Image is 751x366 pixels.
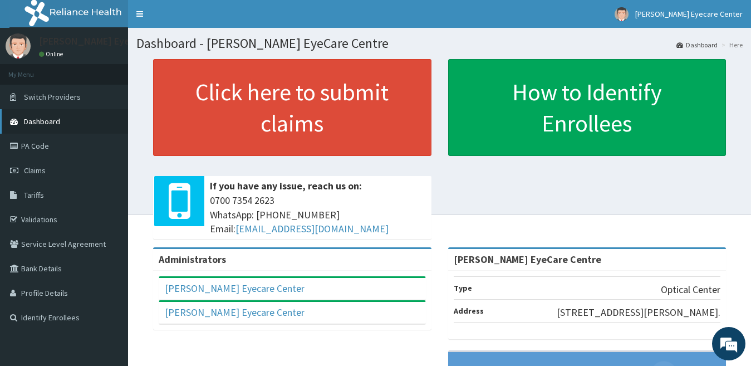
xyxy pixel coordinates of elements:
[454,306,484,316] b: Address
[615,7,629,21] img: User Image
[165,306,305,319] a: [PERSON_NAME] Eyecare Center
[719,40,743,50] li: Here
[24,116,60,126] span: Dashboard
[661,282,720,297] p: Optical Center
[24,92,81,102] span: Switch Providers
[136,36,743,51] h1: Dashboard - [PERSON_NAME] EyeCare Centre
[557,305,720,320] p: [STREET_ADDRESS][PERSON_NAME].
[210,179,362,192] b: If you have any issue, reach us on:
[165,282,305,295] a: [PERSON_NAME] Eyecare Center
[6,33,31,58] img: User Image
[235,222,389,235] a: [EMAIL_ADDRESS][DOMAIN_NAME]
[454,283,472,293] b: Type
[24,190,44,200] span: Tariffs
[210,193,426,236] span: 0700 7354 2623 WhatsApp: [PHONE_NUMBER] Email:
[24,165,46,175] span: Claims
[159,253,226,266] b: Administrators
[153,59,431,156] a: Click here to submit claims
[454,253,601,266] strong: [PERSON_NAME] EyeCare Centre
[676,40,718,50] a: Dashboard
[39,50,66,58] a: Online
[635,9,743,19] span: [PERSON_NAME] Eyecare Center
[448,59,727,156] a: How to Identify Enrollees
[39,36,181,46] p: [PERSON_NAME] Eyecare Center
